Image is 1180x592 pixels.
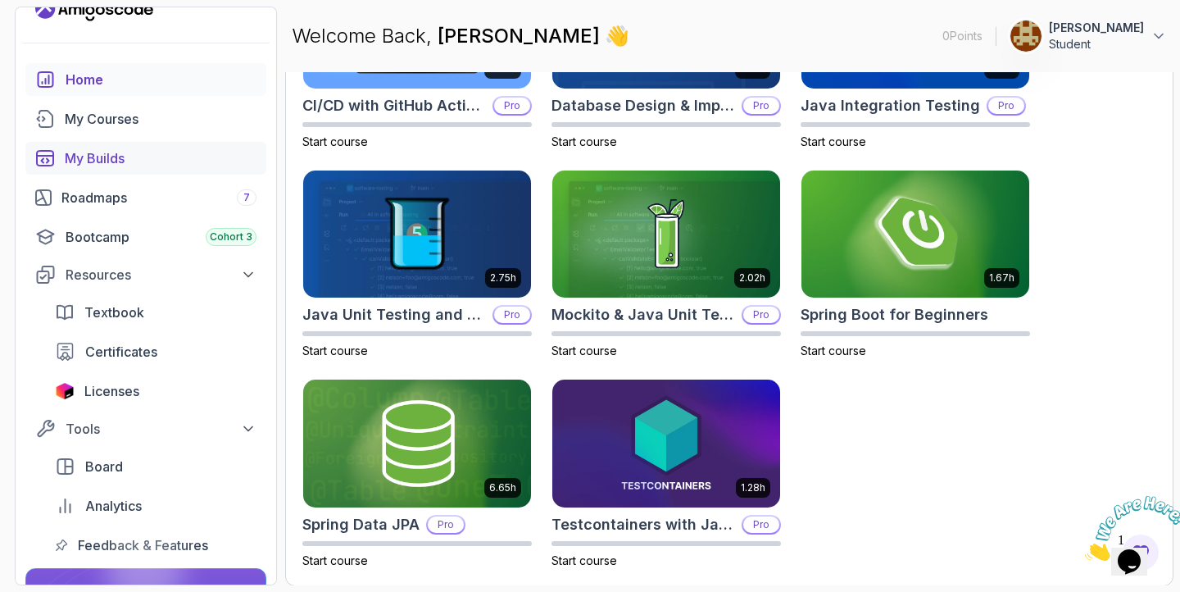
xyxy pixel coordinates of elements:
[25,414,266,444] button: Tools
[551,94,735,117] h2: Database Design & Implementation
[428,517,464,533] p: Pro
[66,265,256,285] div: Resources
[302,513,420,536] h2: Spring Data JPA
[988,98,1024,114] p: Pro
[551,134,617,148] span: Start course
[302,94,486,117] h2: CI/CD with GitHub Actions
[302,303,486,326] h2: Java Unit Testing and TDD
[743,307,779,323] p: Pro
[55,383,75,399] img: jetbrains icon
[210,230,252,244] span: Cohort 3
[302,134,368,148] span: Start course
[292,23,629,49] p: Welcome Back,
[45,529,266,562] a: feedback
[942,28,983,44] p: 0 Points
[1049,36,1144,52] p: Student
[552,171,780,298] img: Mockito & Java Unit Testing card
[605,23,629,49] span: 👋
[801,344,866,357] span: Start course
[743,517,779,533] p: Pro
[551,553,617,567] span: Start course
[65,148,256,168] div: My Builds
[25,260,266,289] button: Resources
[66,419,256,439] div: Tools
[438,24,605,48] span: [PERSON_NAME]
[85,496,142,516] span: Analytics
[551,344,617,357] span: Start course
[66,227,256,247] div: Bootcamp
[45,375,266,408] a: licenses
[989,271,1014,285] p: 1.67h
[801,94,980,117] h2: Java Integration Testing
[1049,20,1144,36] p: [PERSON_NAME]
[84,303,144,322] span: Textbook
[551,170,781,360] a: Mockito & Java Unit Testing card2.02hMockito & Java Unit TestingProStart course
[551,379,781,569] a: Testcontainers with Java card1.28hTestcontainers with JavaProStart course
[801,171,1029,298] img: Spring Boot for Beginners card
[1010,20,1042,52] img: user profile image
[303,171,531,298] img: Java Unit Testing and TDD card
[25,181,266,214] a: roadmaps
[45,335,266,368] a: certificates
[65,109,256,129] div: My Courses
[45,490,266,522] a: analytics
[7,7,13,20] span: 1
[78,535,208,555] span: Feedback & Features
[489,481,516,494] p: 6.65h
[85,457,123,476] span: Board
[741,481,765,494] p: 1.28h
[84,381,139,401] span: Licenses
[45,450,266,483] a: board
[25,221,266,253] a: bootcamp
[66,70,256,89] div: Home
[551,303,735,326] h2: Mockito & Java Unit Testing
[25,63,266,96] a: home
[1078,490,1180,567] iframe: chat widget
[25,142,266,175] a: builds
[302,379,532,569] a: Spring Data JPA card6.65hSpring Data JPAProStart course
[551,513,735,536] h2: Testcontainers with Java
[743,98,779,114] p: Pro
[61,188,256,207] div: Roadmaps
[739,271,765,285] p: 2.02h
[494,98,530,114] p: Pro
[7,7,108,71] img: Chat attention grabber
[302,344,368,357] span: Start course
[302,170,532,360] a: Java Unit Testing and TDD card2.75hJava Unit Testing and TDDProStart course
[801,170,1030,360] a: Spring Boot for Beginners card1.67hSpring Boot for BeginnersStart course
[303,380,531,508] img: Spring Data JPA card
[243,191,250,204] span: 7
[801,134,866,148] span: Start course
[25,102,266,135] a: courses
[1010,20,1167,52] button: user profile image[PERSON_NAME]Student
[801,303,988,326] h2: Spring Boot for Beginners
[302,553,368,567] span: Start course
[85,342,157,362] span: Certificates
[494,307,530,323] p: Pro
[45,296,266,329] a: textbook
[490,271,516,285] p: 2.75h
[552,380,780,508] img: Testcontainers with Java card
